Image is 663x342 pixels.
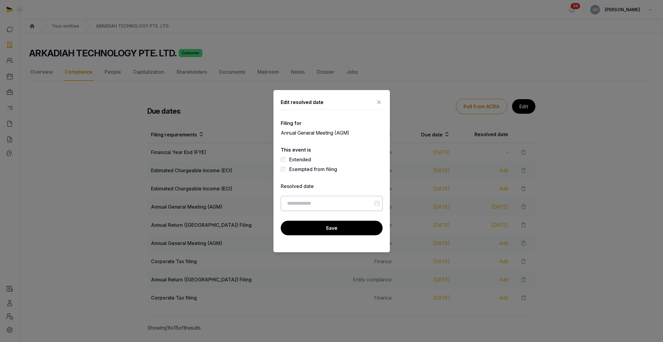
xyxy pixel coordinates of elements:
input: Datepicker input [281,196,383,211]
button: Save [281,221,383,235]
label: Exempted from filing [289,166,337,172]
label: Resolved date [281,183,383,190]
p: Annual General Meeting (AGM) [281,129,383,136]
div: Edit resolved date [281,99,323,106]
label: Extended [289,156,311,163]
label: This event is [281,146,383,153]
label: Filing for [281,119,383,127]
